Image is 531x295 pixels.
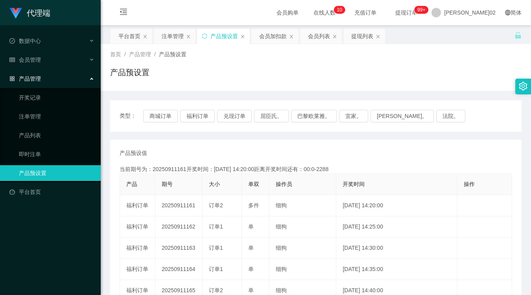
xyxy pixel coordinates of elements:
[511,9,522,16] font: 简体
[120,195,155,216] td: 福利订单
[339,6,342,14] p: 0
[269,195,336,216] td: 细狗
[308,29,330,44] div: 会员列表
[9,76,15,81] i: 图标： AppStore-O
[124,51,126,57] span: /
[110,51,121,57] span: 首页
[120,259,155,280] td: 福利订单
[209,202,223,208] span: 订单2
[354,9,376,16] font: 充值订单
[162,181,173,187] span: 期号
[240,34,245,39] i: 图标： 关闭
[313,9,336,16] font: 在线人数
[120,165,512,173] div: 当前期号为：20250911161开奖时间：[DATE] 14:20:00距离开奖时间还有：00:0-2288
[248,202,259,208] span: 多件
[209,181,220,187] span: 大小
[9,57,15,63] i: 图标： table
[336,216,457,238] td: [DATE] 14:25:00
[162,29,184,44] div: 注单管理
[248,245,254,251] span: 单
[9,9,50,16] a: 代理端
[154,51,156,57] span: /
[155,238,203,259] td: 20250911163
[110,66,149,78] h1: 产品预设置
[120,149,147,157] span: 产品预设值
[186,34,191,39] i: 图标： 关闭
[118,29,140,44] div: 平台首页
[19,109,94,124] a: 注单管理
[120,216,155,238] td: 福利订单
[9,38,15,44] i: 图标： check-circle-o
[19,76,41,82] font: 产品管理
[436,110,465,122] button: 法院。
[343,181,365,187] span: 开奖时间
[120,110,143,122] span: 类型：
[464,181,475,187] span: 操作
[120,238,155,259] td: 福利订单
[514,32,522,39] i: 图标： 解锁
[210,29,238,44] div: 产品预设置
[336,238,457,259] td: [DATE] 14:30:00
[209,287,223,293] span: 订单2
[155,259,203,280] td: 20250911164
[19,146,94,162] a: 即时注单
[332,34,337,39] i: 图标： 关闭
[414,6,428,14] sup: 1159
[269,259,336,280] td: 细狗
[351,29,373,44] div: 提现列表
[209,245,223,251] span: 订单1
[248,266,254,272] span: 单
[143,34,147,39] i: 图标： 关闭
[395,9,417,16] font: 提现订单
[269,238,336,259] td: 细狗
[19,127,94,143] a: 产品列表
[376,34,380,39] i: 图标： 关闭
[209,266,223,272] span: 订单1
[339,110,368,122] button: 宜家。
[291,110,337,122] button: 巴黎欧莱雅。
[180,110,215,122] button: 福利订单
[248,223,254,230] span: 单
[9,8,22,19] img: logo.9652507e.png
[217,110,252,122] button: 兑现订单
[159,51,186,57] span: 产品预设置
[269,216,336,238] td: 细狗
[336,259,457,280] td: [DATE] 14:35:00
[254,110,289,122] button: 屈臣氏。
[337,6,340,14] p: 1
[126,181,137,187] span: 产品
[19,165,94,181] a: 产品预设置
[110,0,137,26] i: 图标： menu-fold
[334,6,345,14] sup: 10
[155,195,203,216] td: 20250911161
[209,223,223,230] span: 订单1
[202,33,207,39] i: 图标： 同步
[248,287,254,293] span: 单
[143,110,178,122] button: 商城订单
[371,110,434,122] button: [PERSON_NAME]。
[19,38,41,44] font: 数据中心
[336,195,457,216] td: [DATE] 14:20:00
[129,51,151,57] span: 产品管理
[519,82,527,90] i: 图标： 设置
[27,0,50,26] h1: 代理端
[505,10,511,15] i: 图标： global
[155,216,203,238] td: 20250911162
[289,34,294,39] i: 图标： 关闭
[9,184,94,200] a: 图标： 仪表板平台首页
[248,181,259,187] span: 单双
[19,57,41,63] font: 会员管理
[276,181,292,187] span: 操作员
[19,90,94,105] a: 开奖记录
[259,29,287,44] div: 会员加扣款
